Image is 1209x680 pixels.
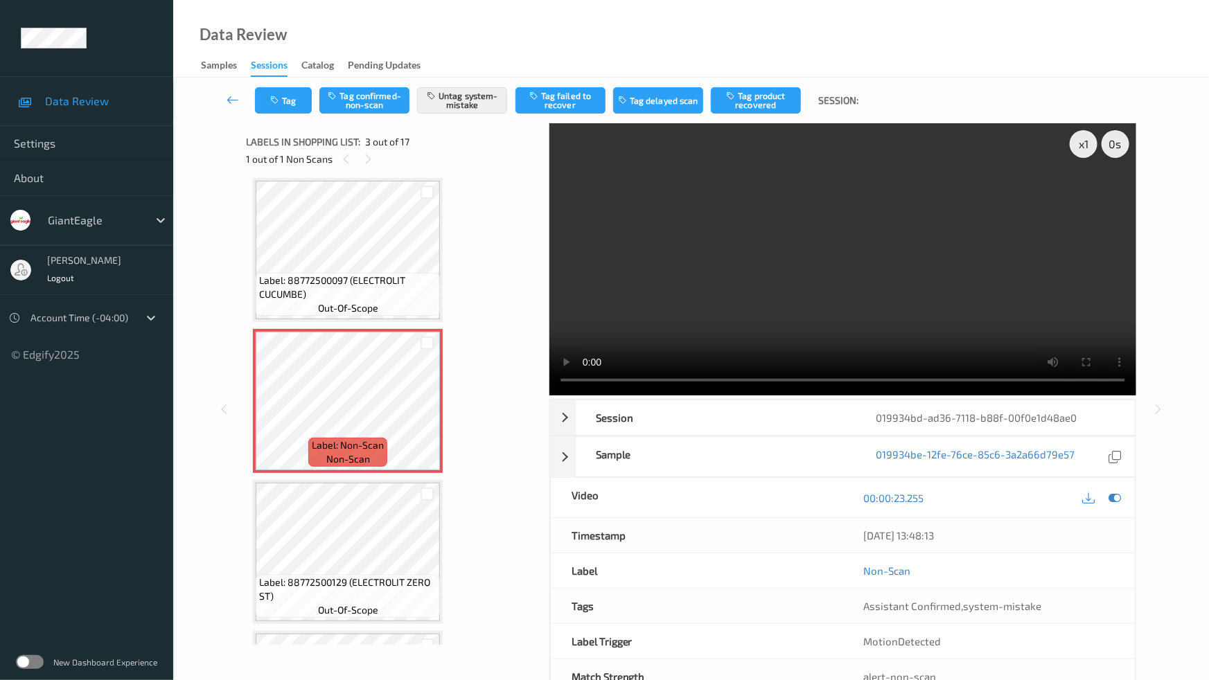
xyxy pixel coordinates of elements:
[348,58,421,75] div: Pending Updates
[550,436,1136,477] div: Sample019934be-12fe-76ce-85c6-3a2a66d79e57
[863,600,961,612] span: Assistant Confirmed
[319,87,409,114] button: Tag confirmed-non-scan
[863,528,1114,542] div: [DATE] 13:48:13
[246,135,360,149] span: Labels in shopping list:
[301,56,348,75] a: Catalog
[201,58,237,75] div: Samples
[200,28,287,42] div: Data Review
[876,447,1075,466] a: 019934be-12fe-76ce-85c6-3a2a66d79e57
[255,87,312,114] button: Tag
[551,589,843,623] div: Tags
[251,58,288,77] div: Sessions
[863,564,910,578] a: Non-Scan
[842,624,1135,659] div: MotionDetected
[301,58,334,75] div: Catalog
[551,624,843,659] div: Label Trigger
[551,478,843,517] div: Video
[576,437,856,476] div: Sample
[1070,130,1097,158] div: x 1
[348,56,434,75] a: Pending Updates
[576,400,856,435] div: Session
[855,400,1135,435] div: 019934bd-ad36-7118-b88f-00f0e1d48ae0
[201,56,251,75] a: Samples
[551,518,843,553] div: Timestamp
[318,603,378,617] span: out-of-scope
[246,150,540,168] div: 1 out of 1 Non Scans
[365,135,409,149] span: 3 out of 17
[711,87,801,114] button: Tag product recovered
[251,56,301,77] a: Sessions
[818,93,858,107] span: Session:
[863,600,1041,612] span: ,
[318,301,378,315] span: out-of-scope
[551,553,843,588] div: Label
[326,452,370,466] span: non-scan
[613,87,703,114] button: Tag delayed scan
[863,491,924,505] a: 00:00:23.255
[515,87,606,114] button: Tag failed to recover
[312,438,384,452] span: Label: Non-Scan
[550,400,1136,436] div: Session019934bd-ad36-7118-b88f-00f0e1d48ae0
[259,274,436,301] span: Label: 88772500097 (ELECTROLIT CUCUMBE)
[417,87,507,114] button: Untag system-mistake
[1102,130,1129,158] div: 0 s
[259,575,436,603] span: Label: 88772500129 (ELECTROLIT ZERO ST)
[963,600,1041,612] span: system-mistake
